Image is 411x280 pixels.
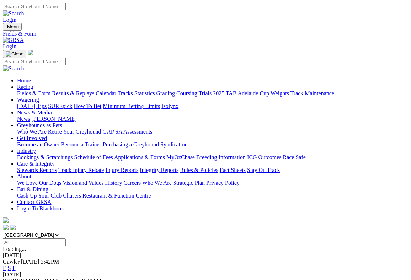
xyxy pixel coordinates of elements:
[17,199,51,205] a: Contact GRSA
[3,246,26,252] span: Loading...
[161,103,178,109] a: Isolynx
[176,90,197,96] a: Coursing
[3,259,20,265] span: Gawler
[17,205,64,211] a: Login To Blackbook
[114,154,165,160] a: Applications & Forms
[3,252,408,259] div: [DATE]
[17,103,47,109] a: [DATE] Tips
[271,90,289,96] a: Weights
[17,109,52,115] a: News & Media
[63,193,151,199] a: Chasers Restaurant & Function Centre
[17,129,408,135] div: Greyhounds as Pets
[17,154,408,161] div: Industry
[3,43,16,49] a: Login
[7,24,19,29] span: Menu
[17,84,33,90] a: Racing
[17,129,47,135] a: Who We Are
[3,65,24,72] img: Search
[17,180,408,186] div: About
[3,50,26,58] button: Toggle navigation
[17,141,59,147] a: Become an Owner
[31,116,76,122] a: [PERSON_NAME]
[180,167,218,173] a: Rules & Policies
[17,148,36,154] a: Industry
[196,154,246,160] a: Breeding Information
[17,141,408,148] div: Get Involved
[173,180,205,186] a: Strategic Plan
[290,90,334,96] a: Track Maintenance
[3,225,9,230] img: facebook.svg
[17,173,31,179] a: About
[17,180,61,186] a: We Love Our Dogs
[48,103,72,109] a: SUREpick
[63,180,103,186] a: Vision and Values
[41,259,59,265] span: 3:42PM
[48,129,101,135] a: Retire Your Greyhound
[17,186,48,192] a: Bar & Dining
[3,31,408,37] a: Fields & Form
[17,97,39,103] a: Wagering
[118,90,133,96] a: Tracks
[12,265,16,271] a: F
[17,167,57,173] a: Stewards Reports
[17,193,408,199] div: Bar & Dining
[247,154,281,160] a: ICG Outcomes
[3,17,16,23] a: Login
[17,135,47,141] a: Get Involved
[134,90,155,96] a: Statistics
[17,161,55,167] a: Care & Integrity
[17,77,31,84] a: Home
[96,90,116,96] a: Calendar
[220,167,246,173] a: Fact Sheets
[160,141,187,147] a: Syndication
[198,90,212,96] a: Trials
[21,259,39,265] span: [DATE]
[17,90,408,97] div: Racing
[140,167,178,173] a: Integrity Reports
[105,167,138,173] a: Injury Reports
[6,51,23,57] img: Close
[103,103,160,109] a: Minimum Betting Limits
[17,154,73,160] a: Bookings & Scratchings
[17,122,62,128] a: Greyhounds as Pets
[17,90,50,96] a: Fields & Form
[17,167,408,173] div: Care & Integrity
[28,50,33,55] img: logo-grsa-white.png
[74,103,102,109] a: How To Bet
[213,90,269,96] a: 2025 TAB Adelaide Cup
[3,265,6,271] a: E
[105,180,122,186] a: History
[3,10,24,17] img: Search
[52,90,94,96] a: Results & Replays
[103,129,153,135] a: GAP SA Assessments
[17,116,30,122] a: News
[8,265,11,271] a: S
[3,37,24,43] img: GRSA
[58,167,104,173] a: Track Injury Rebate
[206,180,240,186] a: Privacy Policy
[17,116,408,122] div: News & Media
[61,141,101,147] a: Become a Trainer
[3,217,9,223] img: logo-grsa-white.png
[142,180,172,186] a: Who We Are
[103,141,159,147] a: Purchasing a Greyhound
[10,225,16,230] img: twitter.svg
[156,90,175,96] a: Grading
[17,103,408,109] div: Wagering
[3,238,66,246] input: Select date
[3,58,66,65] input: Search
[3,23,22,31] button: Toggle navigation
[123,180,141,186] a: Careers
[3,3,66,10] input: Search
[17,193,62,199] a: Cash Up Your Club
[74,154,113,160] a: Schedule of Fees
[3,271,408,278] div: [DATE]
[283,154,305,160] a: Race Safe
[247,167,280,173] a: Stay On Track
[166,154,195,160] a: MyOzChase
